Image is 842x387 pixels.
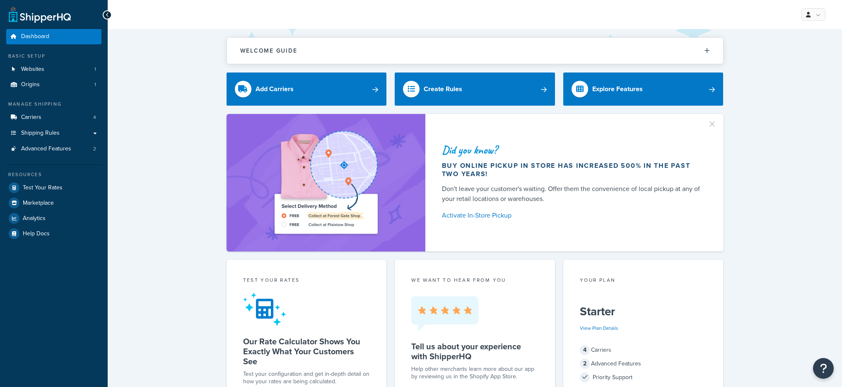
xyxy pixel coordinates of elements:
[23,200,54,207] span: Marketplace
[6,29,101,44] a: Dashboard
[6,141,101,157] a: Advanced Features2
[411,365,538,380] p: Help other merchants learn more about our app by reviewing us in the Shopify App Store.
[21,33,49,40] span: Dashboard
[93,145,96,152] span: 2
[6,196,101,210] a: Marketplace
[813,358,834,379] button: Open Resource Center
[21,114,41,121] span: Carriers
[23,184,63,191] span: Test Your Rates
[21,66,44,73] span: Websites
[21,130,60,137] span: Shipping Rules
[23,230,50,237] span: Help Docs
[580,345,590,355] span: 4
[243,336,370,366] h5: Our Rate Calculator Shows You Exactly What Your Customers See
[442,144,704,156] div: Did you know?
[442,162,704,178] div: Buy online pickup in store has increased 500% in the past two years!
[6,62,101,77] li: Websites
[243,276,370,286] div: Test your rates
[395,73,555,106] a: Create Rules
[6,141,101,157] li: Advanced Features
[21,145,71,152] span: Advanced Features
[240,48,297,54] h2: Welcome Guide
[442,184,704,204] div: Don't leave your customer's waiting. Offer them the convenience of local pickup at any of your re...
[6,53,101,60] div: Basic Setup
[6,110,101,125] a: Carriers4
[94,81,96,88] span: 1
[411,276,538,284] p: we want to hear from you
[23,215,46,222] span: Analytics
[6,62,101,77] a: Websites1
[6,226,101,241] a: Help Docs
[580,305,707,318] h5: Starter
[251,126,401,239] img: ad-shirt-map-b0359fc47e01cab431d101c4b569394f6a03f54285957d908178d52f29eb9668.png
[6,211,101,226] a: Analytics
[592,83,643,95] div: Explore Features
[424,83,462,95] div: Create Rules
[580,359,590,369] span: 2
[580,324,618,332] a: View Plan Details
[6,180,101,195] a: Test Your Rates
[580,358,707,370] div: Advanced Features
[580,344,707,356] div: Carriers
[6,126,101,141] a: Shipping Rules
[6,77,101,92] li: Origins
[93,114,96,121] span: 4
[580,372,707,383] div: Priority Support
[442,210,704,221] a: Activate In-Store Pickup
[6,110,101,125] li: Carriers
[580,276,707,286] div: Your Plan
[243,370,370,385] div: Test your configuration and get in-depth detail on how your rates are being calculated.
[227,73,387,106] a: Add Carriers
[563,73,724,106] a: Explore Features
[6,171,101,178] div: Resources
[6,101,101,108] div: Manage Shipping
[6,77,101,92] a: Origins1
[256,83,294,95] div: Add Carriers
[94,66,96,73] span: 1
[411,341,538,361] h5: Tell us about your experience with ShipperHQ
[21,81,40,88] span: Origins
[227,38,723,64] button: Welcome Guide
